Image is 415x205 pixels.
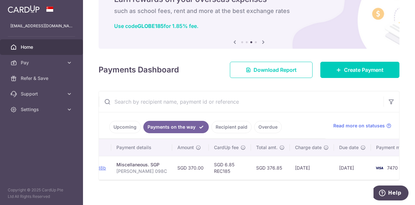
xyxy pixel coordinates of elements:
span: Settings [21,106,64,113]
span: Refer & Save [21,75,64,82]
td: SGD 370.00 [172,156,209,180]
span: Download Report [254,66,297,74]
input: Search by recipient name, payment id or reference [99,91,384,112]
p: [EMAIL_ADDRESS][DOMAIN_NAME] [10,23,73,29]
iframe: Opens a widget where you can find more information [373,186,409,202]
img: CardUp [8,5,40,13]
td: SGD 6.85 REC185 [209,156,251,180]
span: Due date [339,144,359,151]
span: Total amt. [256,144,278,151]
h4: Payments Dashboard [99,64,179,76]
th: Payment details [111,139,172,156]
a: Read more on statuses [333,122,391,129]
span: Support [21,91,64,97]
a: Download Report [230,62,313,78]
a: Upcoming [109,121,141,133]
p: [PERSON_NAME] 098C [116,168,167,174]
a: Payments on the way [143,121,209,133]
b: GLOBE185 [137,23,164,29]
span: CardUp fee [214,144,239,151]
a: Overdue [254,121,282,133]
span: Pay [21,59,64,66]
img: Bank Card [373,164,386,172]
span: Amount [177,144,194,151]
td: [DATE] [334,156,371,180]
div: Miscellaneous. SGP [116,161,167,168]
span: Charge date [295,144,322,151]
span: Read more on statuses [333,122,385,129]
a: Use codeGLOBE185for 1.85% fee. [114,23,198,29]
h6: such as school fees, rent and more at the best exchange rates [114,7,384,15]
span: Create Payment [344,66,384,74]
td: SGD 376.85 [251,156,290,180]
span: 7470 [387,165,398,171]
span: Home [21,44,64,50]
a: Create Payment [320,62,399,78]
td: [DATE] [290,156,334,180]
a: Recipient paid [211,121,252,133]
